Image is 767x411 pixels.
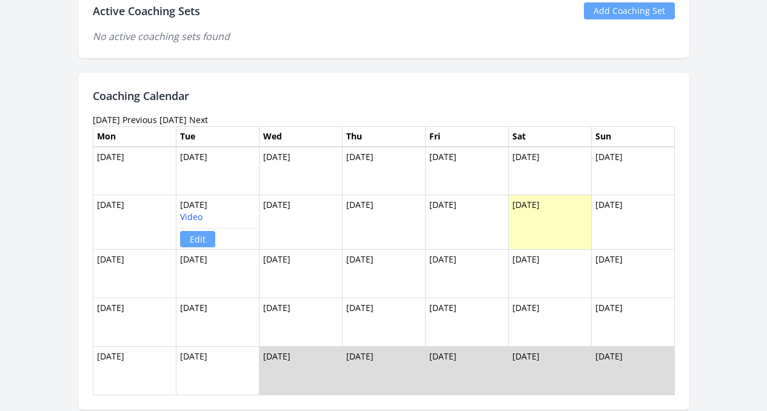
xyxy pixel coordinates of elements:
a: Next [189,114,208,125]
td: [DATE] [591,147,674,195]
a: Video [180,211,203,222]
td: [DATE] [591,298,674,347]
th: Fri [425,126,508,147]
td: [DATE] [176,147,259,195]
td: [DATE] [342,250,425,298]
a: Edit [180,231,215,247]
td: [DATE] [93,195,176,250]
th: Wed [259,126,342,147]
th: Tue [176,126,259,147]
a: [DATE] [159,114,187,125]
td: [DATE] [176,298,259,347]
td: [DATE] [425,250,508,298]
td: [DATE] [176,347,259,395]
td: [DATE] [508,298,591,347]
td: [DATE] [93,147,176,195]
td: [DATE] [176,250,259,298]
td: [DATE] [259,347,342,395]
td: [DATE] [93,298,176,347]
td: [DATE] [591,347,674,395]
td: [DATE] [342,298,425,347]
h2: Active Coaching Sets [93,2,200,19]
td: [DATE] [342,195,425,250]
td: [DATE] [508,250,591,298]
td: [DATE] [259,250,342,298]
td: [DATE] [93,250,176,298]
td: [DATE] [93,347,176,395]
td: [DATE] [259,147,342,195]
th: Sat [508,126,591,147]
td: [DATE] [176,195,259,250]
td: [DATE] [425,147,508,195]
a: Previous [122,114,157,125]
td: [DATE] [259,195,342,250]
td: [DATE] [342,147,425,195]
td: [DATE] [425,298,508,347]
td: [DATE] [508,147,591,195]
td: [DATE] [425,195,508,250]
td: [DATE] [591,195,674,250]
p: No active coaching sets found [93,29,675,44]
th: Sun [591,126,674,147]
td: [DATE] [342,347,425,395]
a: Add Coaching Set [584,2,675,19]
td: [DATE] [425,347,508,395]
td: [DATE] [259,298,342,347]
time: [DATE] [93,114,120,125]
td: [DATE] [508,195,591,250]
th: Mon [93,126,176,147]
h2: Coaching Calendar [93,87,675,104]
th: Thu [342,126,425,147]
td: [DATE] [591,250,674,298]
td: [DATE] [508,347,591,395]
